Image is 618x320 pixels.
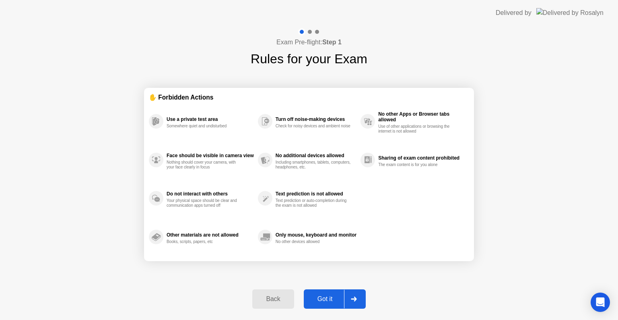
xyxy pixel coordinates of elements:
[149,93,469,102] div: ✋ Forbidden Actions
[378,155,465,161] div: Sharing of exam content prohibited
[536,8,604,17] img: Delivered by Rosalyn
[378,124,454,134] div: Use of other applications or browsing the internet is not allowed
[167,239,243,244] div: Books, scripts, papers, etc
[306,295,344,303] div: Got it
[276,239,352,244] div: No other devices allowed
[167,124,243,129] div: Somewhere quiet and undisturbed
[591,293,610,312] div: Open Intercom Messenger
[378,111,465,123] div: No other Apps or Browser tabs allowed
[255,295,291,303] div: Back
[496,8,531,18] div: Delivered by
[251,49,367,69] h1: Rules for your Exam
[276,198,352,208] div: Text prediction or auto-completion during the exam is not allowed
[167,232,254,238] div: Other materials are not allowed
[276,124,352,129] div: Check for noisy devices and ambient noise
[276,153,356,158] div: No additional devices allowed
[252,289,294,309] button: Back
[304,289,366,309] button: Got it
[167,191,254,197] div: Do not interact with others
[276,37,342,47] h4: Exam Pre-flight:
[276,160,352,170] div: Including smartphones, tablets, computers, headphones, etc.
[322,39,342,46] b: Step 1
[167,116,254,122] div: Use a private test area
[276,116,356,122] div: Turn off noise-making devices
[276,191,356,197] div: Text prediction is not allowed
[167,153,254,158] div: Face should be visible in camera view
[276,232,356,238] div: Only mouse, keyboard and monitor
[167,198,243,208] div: Your physical space should be clear and communication apps turned off
[167,160,243,170] div: Nothing should cover your camera, with your face clearly in focus
[378,162,454,167] div: The exam content is for you alone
